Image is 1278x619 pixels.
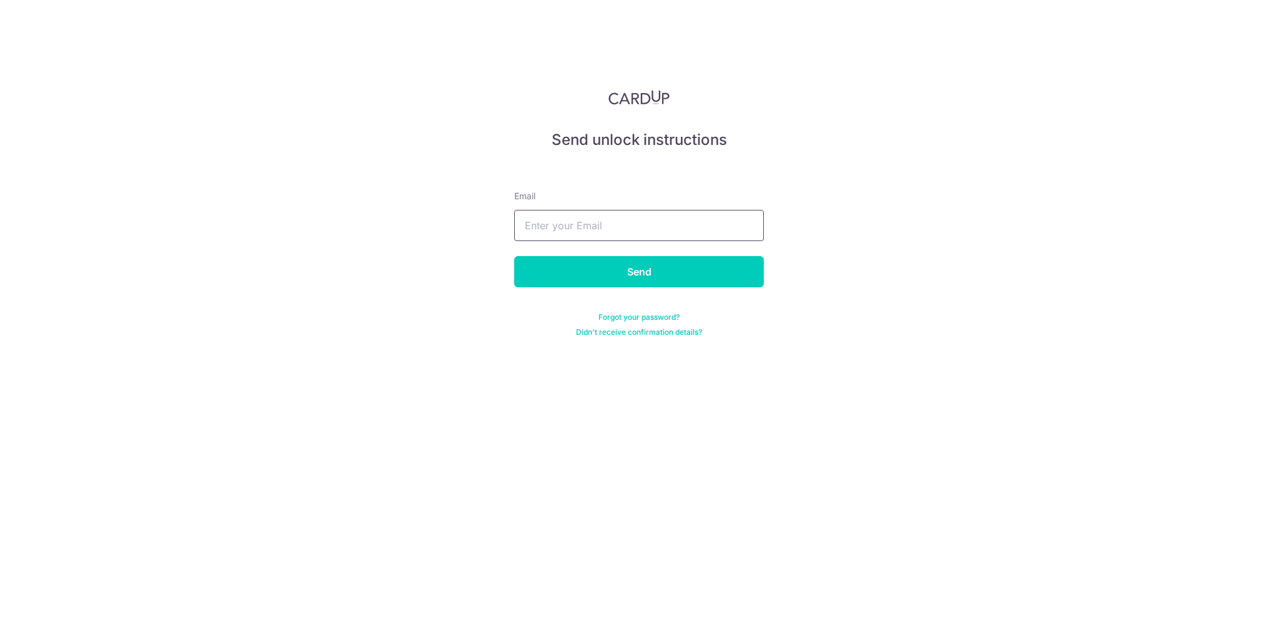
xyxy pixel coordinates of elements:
[576,327,702,337] a: Didn't receive confirmation details?
[514,191,535,201] span: translation missing: en.devise.label.Email
[598,312,680,322] a: Forgot your password?
[608,90,670,105] img: CardUp Logo
[514,256,764,287] input: Send
[514,210,764,241] input: Enter your Email
[514,130,764,150] h5: Send unlock instructions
